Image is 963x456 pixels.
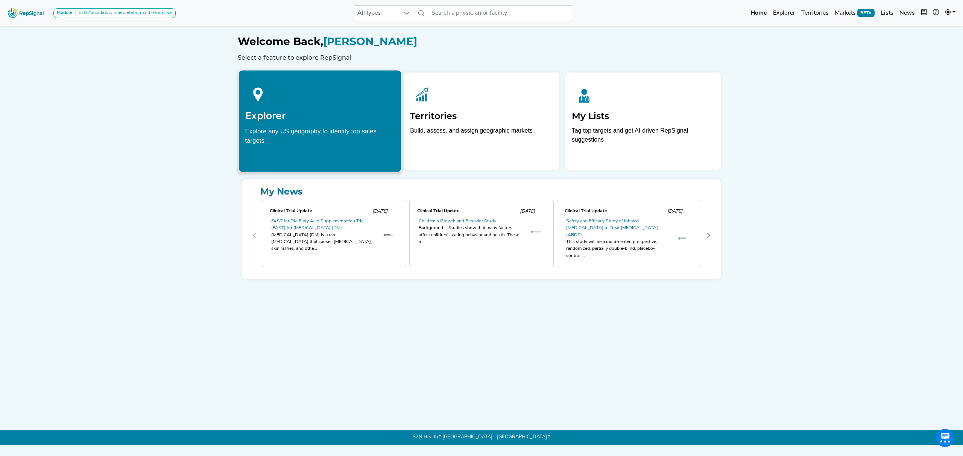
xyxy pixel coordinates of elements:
h2: My Lists [572,111,714,122]
a: MarketsBETA [832,6,878,21]
span: [DATE] [520,209,535,214]
a: Lists [878,6,896,21]
div: This study will be a multi-center, prospective, randomized, partially double-blind, placebo-contr... [566,239,669,259]
span: All types [354,6,399,21]
a: Territories [798,6,832,21]
div: 1 [408,198,555,273]
h1: [PERSON_NAME] [238,35,725,48]
p: S2N Health * [GEOGRAPHIC_DATA] - [GEOGRAPHIC_DATA] * [238,430,725,445]
button: ModuleEEG Ambulatory Interpretation and Report [53,8,176,18]
p: Build, assess, and assign geographic markets [410,126,553,148]
a: FAST for DM Fatty Acid Supplementation Trial (FAST) for [MEDICAL_DATA] (DM) [271,219,365,230]
span: BETA [857,9,875,17]
span: Welcome Back, [238,35,323,48]
a: ExplorerExplore any US geography to identify top sales targets [238,70,402,172]
img: th [383,234,393,236]
span: Clinical Trial Update [270,209,312,213]
a: Explorer [770,6,798,21]
div: EEG Ambulatory Interpretation and Report [76,10,165,16]
a: Home [747,6,770,21]
a: My ListsTag top targets and get AI-driven RepSignal suggestions [565,72,721,170]
a: My News [248,185,715,198]
a: TerritoriesBuild, assess, and assign geographic markets [404,72,559,170]
div: Background: - Studies show that many factors affect children's eating behavior and health. These ... [419,225,522,245]
div: 0 [260,198,408,273]
span: Clinical Trial Update [565,209,607,213]
span: Clinical Trial Update [417,209,460,213]
img: th [678,236,688,242]
a: Safety and Efficacy Study of Inhaled [MEDICAL_DATA] to Treat [MEDICAL_DATA] (ARDS) [566,219,658,237]
h2: Territories [410,111,553,122]
input: Search a physician or facility [428,5,572,21]
span: [DATE] [667,209,682,214]
div: 2 [555,198,703,273]
button: Next Page [703,230,715,242]
h6: Select a feature to explore RepSignal [238,54,725,61]
span: [DATE] [372,209,387,214]
a: Children s Growth and Behavior Study [419,219,496,223]
h2: Explorer [245,110,395,121]
strong: Module [57,11,72,15]
a: News [896,6,918,21]
p: Tag top targets and get AI-driven RepSignal suggestions [572,126,714,148]
button: Intel Book [918,6,930,21]
div: Explore any US geography to identify top sales targets [245,126,395,145]
div: [MEDICAL_DATA] (DM) is a rare [MEDICAL_DATA] that causes [MEDICAL_DATA], skin rashes, and othe... [271,232,374,252]
img: OIP.9rakCf6j_LLRMfslPATHwQHaBG [531,231,541,233]
div: 3 [703,198,850,273]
